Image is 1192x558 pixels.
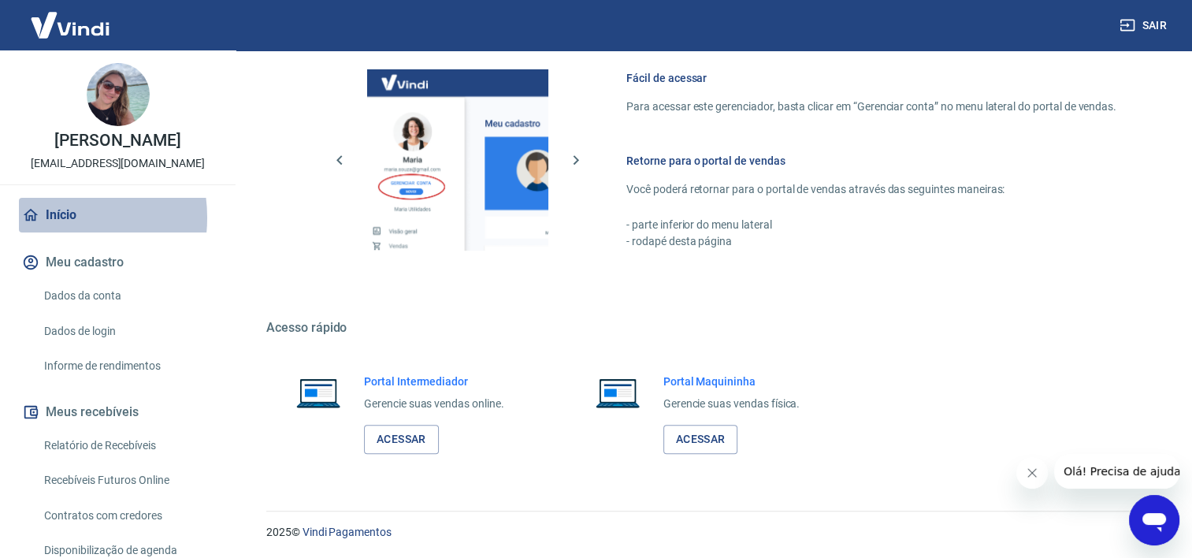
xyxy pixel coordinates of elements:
[31,155,205,172] p: [EMAIL_ADDRESS][DOMAIN_NAME]
[38,500,217,532] a: Contratos com credores
[1016,457,1048,489] iframe: Fechar mensagem
[1129,495,1179,545] iframe: Botão para abrir a janela de mensagens
[663,374,800,389] h6: Portal Maquininha
[585,374,651,411] img: Imagem de um notebook aberto
[38,464,217,497] a: Recebíveis Futuros Online
[626,181,1116,198] p: Você poderá retornar para o portal de vendas através das seguintes maneiras:
[626,217,1116,233] p: - parte inferior do menu lateral
[626,70,1116,86] h6: Fácil de acessar
[19,198,217,232] a: Início
[663,425,738,454] a: Acessar
[626,233,1116,250] p: - rodapé desta página
[9,11,132,24] span: Olá! Precisa de ajuda?
[87,63,150,126] img: 82dc78dc-686d-4c09-aacc-0b5a308ae78c.jpeg
[38,350,217,382] a: Informe de rendimentos
[19,1,121,49] img: Vindi
[367,69,548,251] img: Imagem da dashboard mostrando o botão de gerenciar conta na sidebar no lado esquerdo
[266,320,1154,336] h5: Acesso rápido
[38,430,217,462] a: Relatório de Recebíveis
[19,395,217,430] button: Meus recebíveis
[626,153,1116,169] h6: Retorne para o portal de vendas
[19,245,217,280] button: Meu cadastro
[303,526,392,538] a: Vindi Pagamentos
[364,396,504,412] p: Gerencie suas vendas online.
[266,524,1154,541] p: 2025 ©
[285,374,351,411] img: Imagem de um notebook aberto
[38,315,217,348] a: Dados de login
[364,425,439,454] a: Acessar
[626,99,1116,115] p: Para acessar este gerenciador, basta clicar em “Gerenciar conta” no menu lateral do portal de ven...
[663,396,800,412] p: Gerencie suas vendas física.
[54,132,180,149] p: [PERSON_NAME]
[1116,11,1173,40] button: Sair
[364,374,504,389] h6: Portal Intermediador
[38,280,217,312] a: Dados da conta
[1054,454,1179,489] iframe: Mensagem da empresa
